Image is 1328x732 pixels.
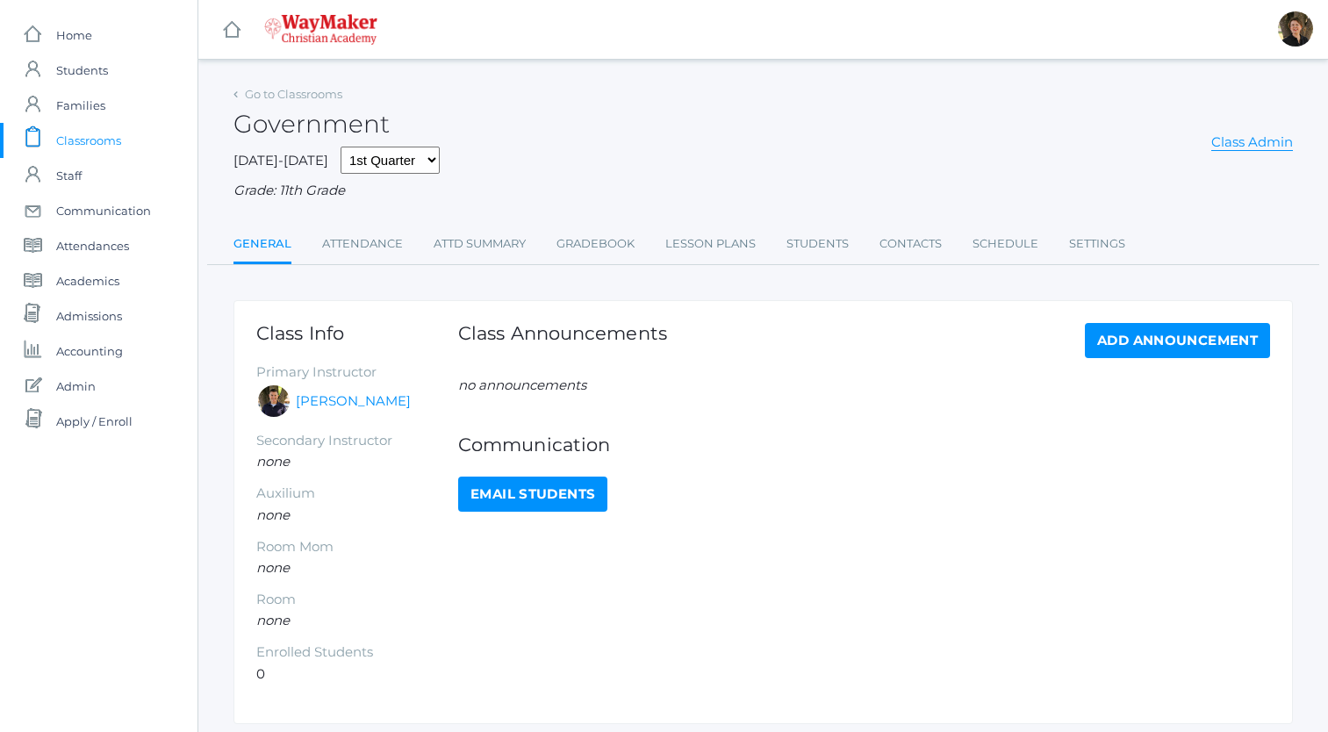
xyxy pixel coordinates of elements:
[56,193,151,228] span: Communication
[458,477,607,512] a: Email Students
[256,506,290,523] em: none
[434,226,526,262] a: Attd Summary
[256,486,458,501] h5: Auxilium
[56,369,96,404] span: Admin
[458,323,667,354] h1: Class Announcements
[256,434,458,449] h5: Secondary Instructor
[1085,323,1270,358] a: Add Announcement
[233,226,291,264] a: General
[56,263,119,298] span: Academics
[256,612,290,628] em: none
[256,453,290,470] em: none
[56,88,105,123] span: Families
[1069,226,1125,262] a: Settings
[56,18,92,53] span: Home
[256,365,458,380] h5: Primary Instructor
[1278,11,1313,47] div: Dianna Renz
[245,87,342,101] a: Go to Classrooms
[296,391,411,412] a: [PERSON_NAME]
[233,152,328,169] span: [DATE]-[DATE]
[233,111,390,138] h2: Government
[56,158,82,193] span: Staff
[256,384,291,419] div: Richard Lepage
[665,226,756,262] a: Lesson Plans
[56,334,123,369] span: Accounting
[556,226,635,262] a: Gradebook
[322,226,403,262] a: Attendance
[256,559,290,576] em: none
[264,14,377,45] img: waymaker-logo-stack-white-1602f2b1af18da31a5905e9982d058868370996dac5278e84edea6dabf9a3315.png
[256,592,458,607] h5: Room
[56,404,133,439] span: Apply / Enroll
[1211,133,1293,151] a: Class Admin
[56,53,108,88] span: Students
[256,540,458,555] h5: Room Mom
[56,228,129,263] span: Attendances
[56,123,121,158] span: Classrooms
[256,664,458,685] li: 0
[56,298,122,334] span: Admissions
[256,645,458,660] h5: Enrolled Students
[256,323,458,343] h1: Class Info
[458,434,1270,455] h1: Communication
[879,226,942,262] a: Contacts
[458,377,586,393] em: no announcements
[973,226,1038,262] a: Schedule
[233,181,1293,201] div: Grade: 11th Grade
[786,226,849,262] a: Students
